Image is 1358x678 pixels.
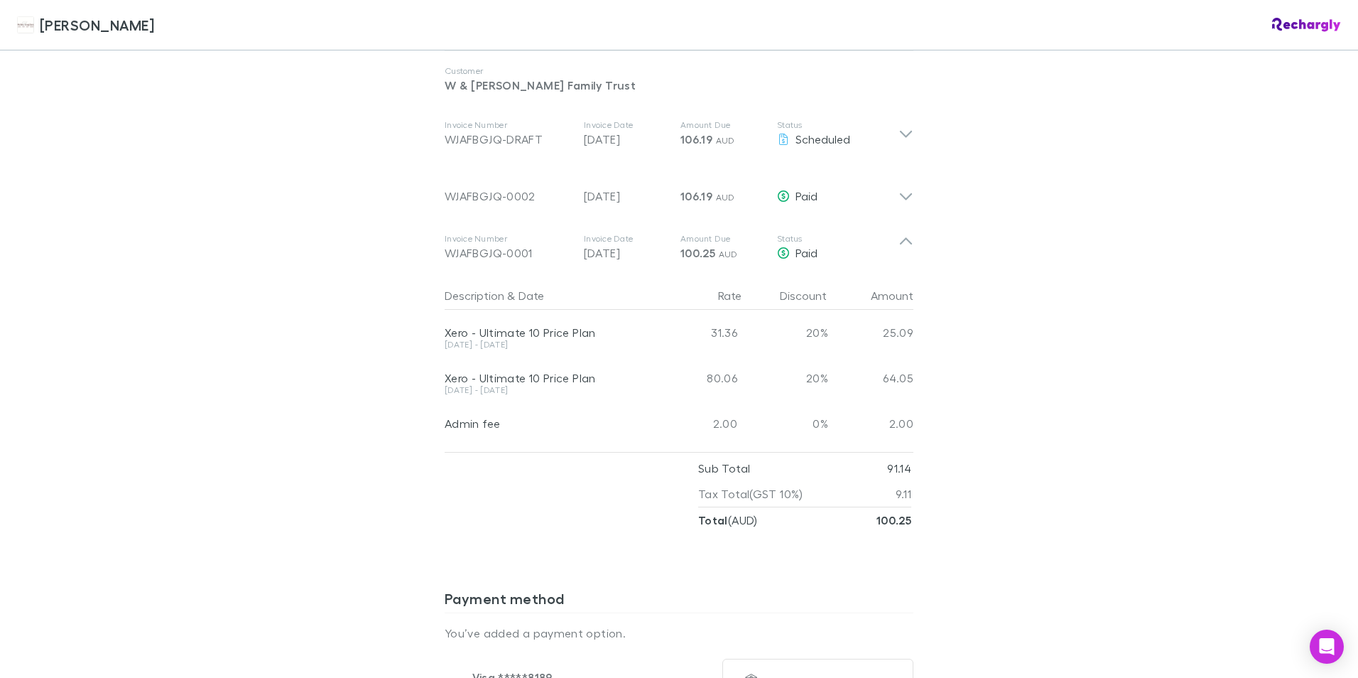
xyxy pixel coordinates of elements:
span: Paid [795,189,817,203]
div: 80.06 [658,355,743,401]
span: [PERSON_NAME] [40,14,154,36]
button: Description [445,281,504,310]
strong: Total [698,513,728,527]
div: Xero - Ultimate 10 Price Plan [445,325,652,340]
div: 31.36 [658,310,743,355]
img: Hales Douglass's Logo [17,16,34,33]
p: [DATE] [584,188,669,205]
button: Date [518,281,544,310]
div: 2.00 [828,401,913,446]
div: WJAFBGJQ-DRAFT [445,131,572,148]
p: Status [777,119,898,131]
span: 106.19 [680,189,712,203]
div: WJAFBGJQ-0001 [445,244,572,262]
p: Invoice Number [445,119,572,131]
div: WJAFBGJQ-0002[DATE]106.19 AUDPaid [433,162,925,219]
p: W & [PERSON_NAME] Family Trust [445,77,913,94]
div: 20% [743,355,828,401]
div: 0% [743,401,828,446]
p: You’ve added a payment option. [445,625,913,642]
p: Tax Total (GST 10%) [698,481,803,507]
div: 64.05 [828,355,913,401]
p: 91.14 [887,456,911,481]
span: AUD [719,249,738,259]
p: Invoice Number [445,233,572,244]
h3: Payment method [445,590,913,613]
img: Rechargly Logo [1272,18,1341,32]
span: AUD [716,135,735,146]
p: Invoice Date [584,233,669,244]
p: [DATE] [584,244,669,262]
span: Scheduled [795,132,850,146]
p: Sub Total [698,456,750,481]
span: AUD [716,192,735,203]
div: [DATE] - [DATE] [445,386,652,394]
p: ( AUD ) [698,507,758,533]
span: 100.25 [680,246,715,260]
div: [DATE] - [DATE] [445,340,652,349]
p: Customer [445,65,913,77]
p: Amount Due [680,119,766,131]
p: Amount Due [680,233,766,244]
div: Xero - Ultimate 10 Price Plan [445,371,652,385]
span: 106.19 [680,132,712,146]
p: 9.11 [896,481,911,507]
div: & [445,281,652,310]
div: Open Intercom Messenger [1310,630,1344,664]
p: Invoice Date [584,119,669,131]
div: Invoice NumberWJAFBGJQ-0001Invoice Date[DATE]Amount Due100.25 AUDStatusPaid [433,219,925,276]
p: Status [777,233,898,244]
strong: 100.25 [876,513,911,527]
div: 25.09 [828,310,913,355]
div: Admin fee [445,416,652,431]
div: Invoice NumberWJAFBGJQ-DRAFTInvoice Date[DATE]Amount Due106.19 AUDStatusScheduled [433,105,925,162]
span: Paid [795,246,817,259]
div: WJAFBGJQ-0002 [445,188,572,205]
div: 20% [743,310,828,355]
p: [DATE] [584,131,669,148]
div: 2.00 [658,401,743,446]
